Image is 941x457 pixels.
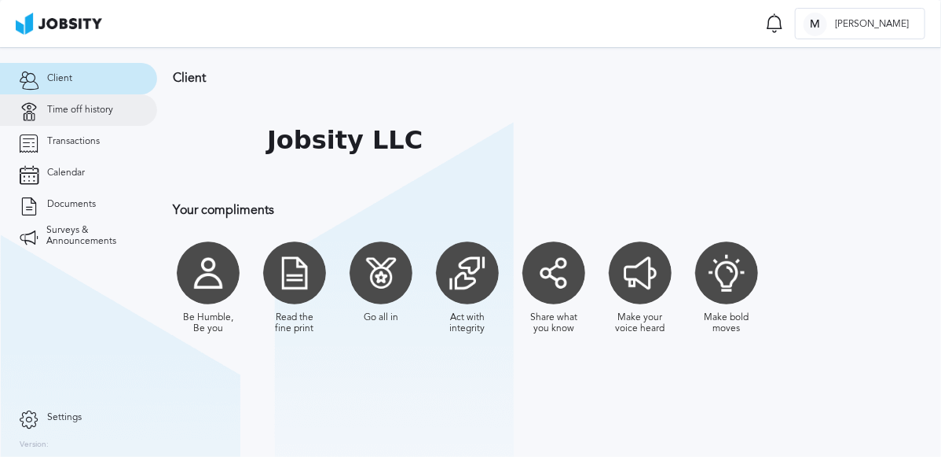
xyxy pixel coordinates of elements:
[47,136,100,147] span: Transactions
[526,312,581,334] div: Share what you know
[181,312,236,334] div: Be Humble, Be you
[47,412,82,423] span: Settings
[795,8,925,39] button: M[PERSON_NAME]
[47,199,96,210] span: Documents
[173,71,925,85] h3: Client
[47,73,72,84] span: Client
[804,13,827,36] div: M
[364,312,398,323] div: Go all in
[16,13,102,35] img: ab4bad089aa723f57921c736e9817d99.png
[613,312,668,334] div: Make your voice heard
[440,312,495,334] div: Act with integrity
[827,19,917,30] span: [PERSON_NAME]
[267,312,322,334] div: Read the fine print
[47,105,113,116] span: Time off history
[46,225,137,247] span: Surveys & Announcements
[47,168,85,179] span: Calendar
[20,440,49,450] label: Version:
[267,126,423,155] h1: Jobsity LLC
[699,312,754,334] div: Make bold moves
[173,203,925,217] h3: Your compliments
